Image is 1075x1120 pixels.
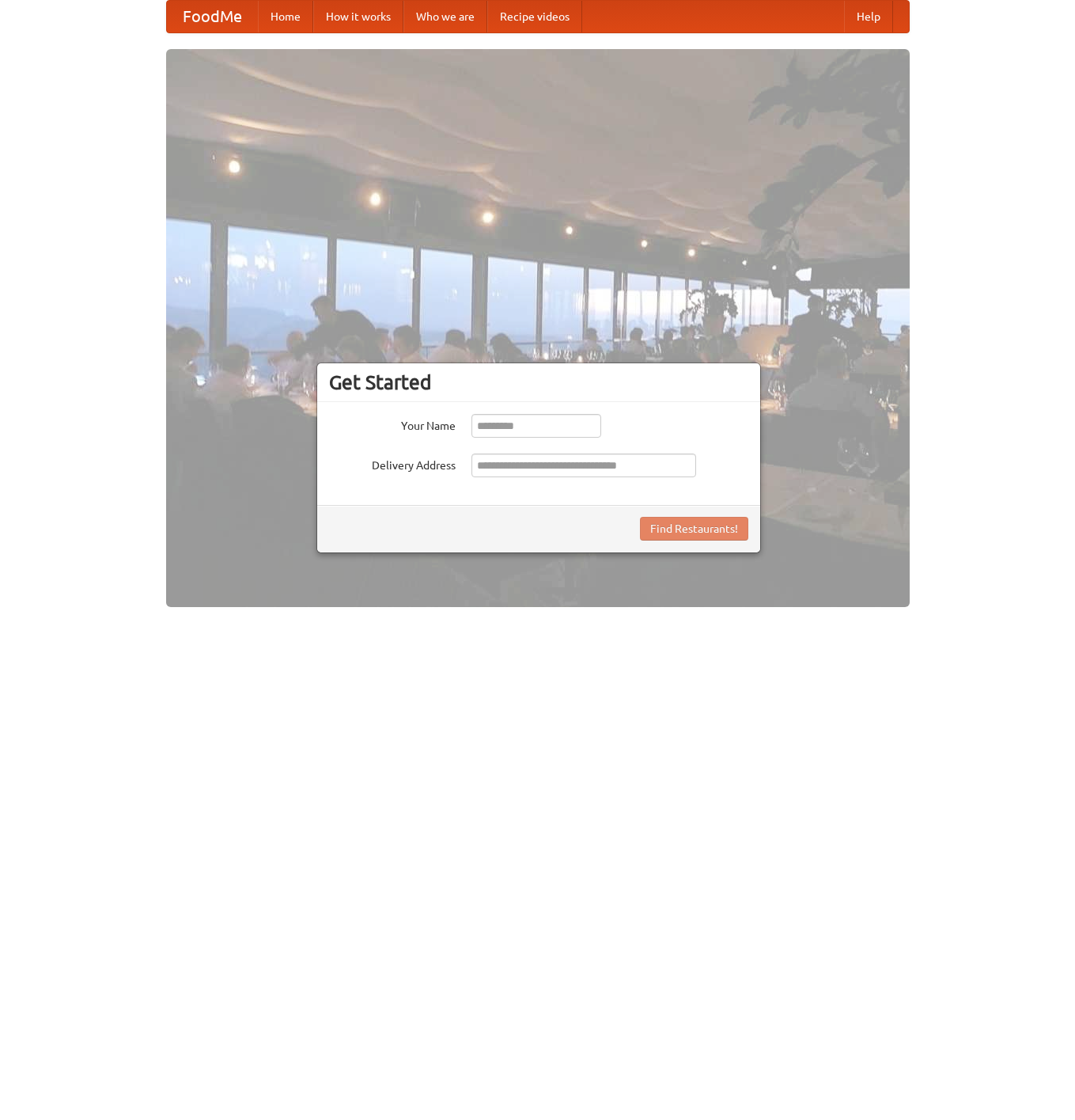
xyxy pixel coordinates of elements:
[844,1,893,32] a: Help
[258,1,313,32] a: Home
[487,1,582,32] a: Recipe videos
[329,454,456,473] label: Delivery Address
[403,1,487,32] a: Who we are
[313,1,403,32] a: How it works
[167,1,258,32] a: FoodMe
[640,517,748,541] button: Find Restaurants!
[329,414,456,434] label: Your Name
[329,370,748,394] h3: Get Started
